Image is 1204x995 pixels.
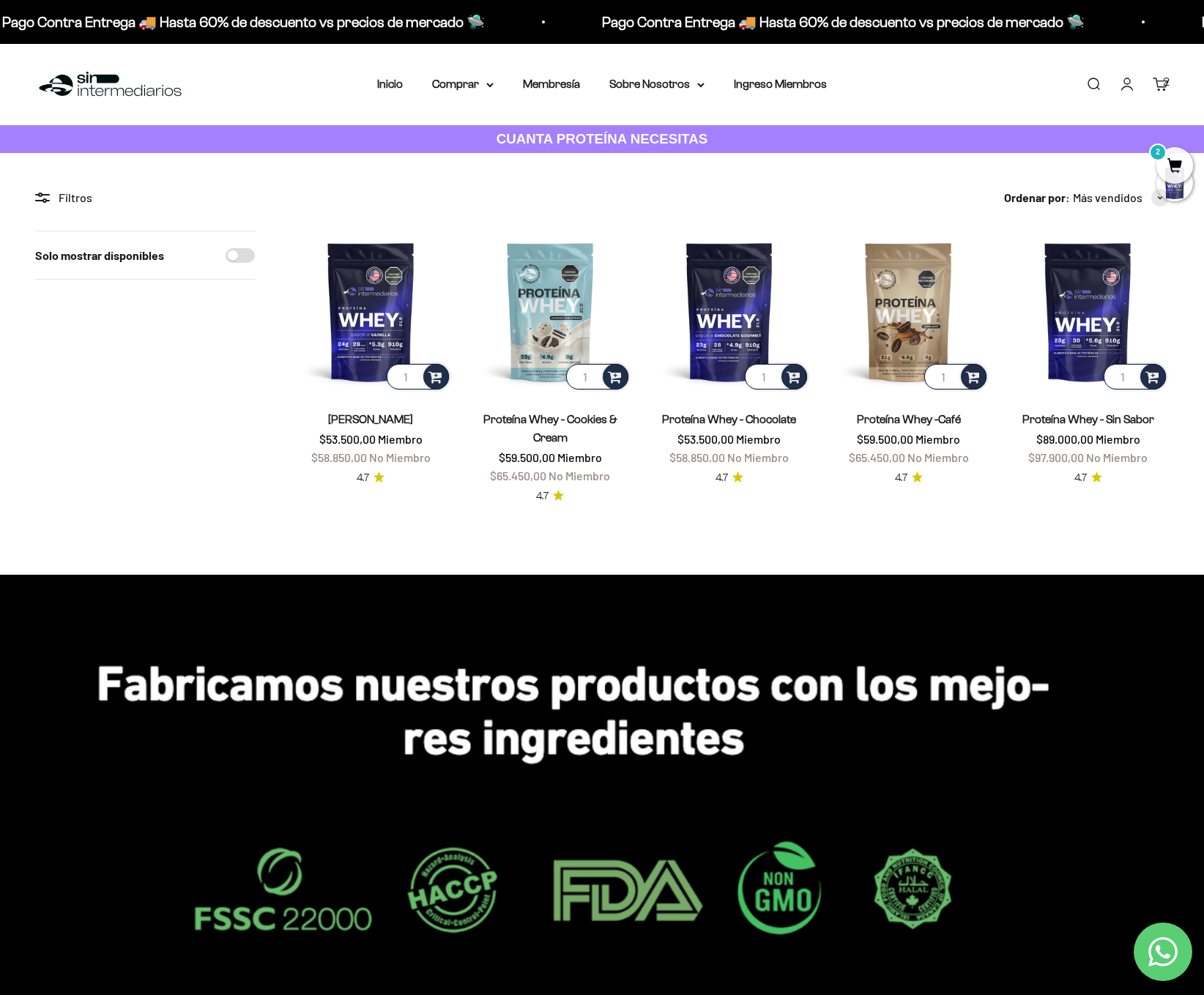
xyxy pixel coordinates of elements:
a: Ingreso Miembros [734,78,827,90]
a: 4.74.7 de 5.0 estrellas [536,488,564,504]
a: Membresía [523,78,580,90]
a: 4.74.7 de 5.0 estrellas [357,470,384,486]
a: 2 [1153,76,1169,92]
summary: Sobre Nosotros [609,75,705,94]
span: $89.000,00 [1036,432,1093,446]
span: 4.7 [357,470,369,486]
span: No Miembro [907,450,969,464]
span: No Miembro [369,450,431,464]
span: 4.7 [536,488,549,504]
span: $58.850,00 [311,450,367,464]
a: 4.74.7 de 5.0 estrellas [1074,470,1102,486]
span: $65.450,00 [490,469,546,482]
span: $65.450,00 [849,450,905,464]
span: 4.7 [716,470,728,486]
span: Miembro [378,432,423,446]
label: Solo mostrar disponibles [35,246,164,265]
span: Más vendidos [1073,188,1142,207]
mark: 2 [1149,144,1167,161]
span: Miembro [736,432,781,446]
a: Proteína Whey - Sin Sabor [1022,413,1154,425]
p: Pago Contra Entrega 🚚 Hasta 60% de descuento vs precios de mercado 🛸 [595,10,1078,34]
a: Proteína Whey -Café [857,413,961,425]
span: $59.500,00 [857,432,913,446]
span: $59.500,00 [499,450,555,464]
span: 4.7 [895,470,907,486]
a: 2 [1156,159,1193,175]
a: 4.74.7 de 5.0 estrellas [895,470,923,486]
div: Filtros [35,188,255,207]
span: Miembro [557,450,602,464]
span: Miembro [915,432,960,446]
strong: CUANTA PROTEÍNA NECESITAS [497,131,708,146]
button: Más vendidos [1073,188,1169,207]
span: $58.850,00 [669,450,725,464]
a: Inicio [377,78,403,90]
a: Proteína Whey - Chocolate [662,413,796,425]
span: No Miembro [549,469,610,482]
span: Miembro [1096,432,1140,446]
summary: Comprar [432,75,494,94]
div: 2 [1163,72,1170,92]
span: No Miembro [727,450,789,464]
span: $53.500,00 [677,432,734,446]
span: No Miembro [1086,450,1148,464]
a: [PERSON_NAME] [328,413,413,425]
a: Proteína Whey - Cookies & Cream [483,413,617,444]
span: 4.7 [1074,470,1087,486]
span: $97.900,00 [1028,450,1084,464]
a: 4.74.7 de 5.0 estrellas [716,470,743,486]
span: $53.500,00 [319,432,376,446]
span: Ordenar por: [1004,188,1070,207]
